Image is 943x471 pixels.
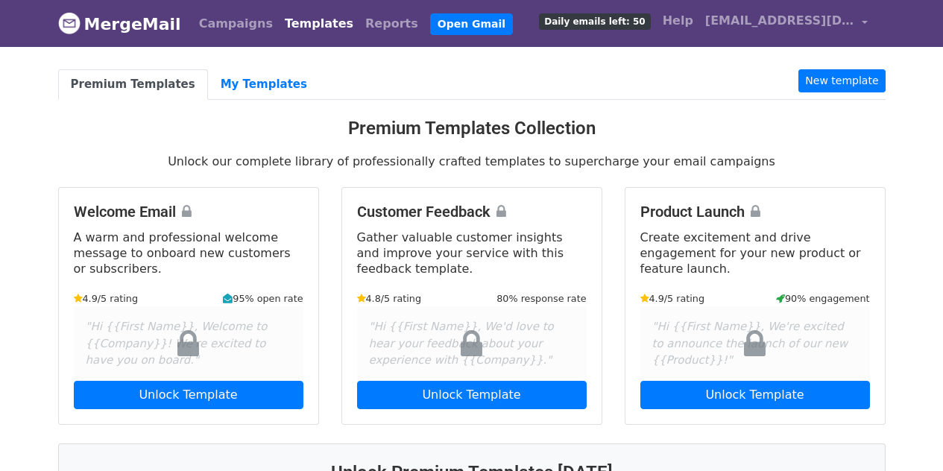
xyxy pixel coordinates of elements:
[699,6,874,41] a: [EMAIL_ADDRESS][DOMAIN_NAME]
[74,203,303,221] h4: Welcome Email
[359,9,424,39] a: Reports
[776,291,870,306] small: 90% engagement
[279,9,359,39] a: Templates
[640,203,870,221] h4: Product Launch
[58,12,81,34] img: MergeMail logo
[640,230,870,276] p: Create excitement and drive engagement for your new product or feature launch.
[357,203,587,221] h4: Customer Feedback
[705,12,854,30] span: [EMAIL_ADDRESS][DOMAIN_NAME]
[58,69,208,100] a: Premium Templates
[640,291,705,306] small: 4.9/5 rating
[58,8,181,39] a: MergeMail
[357,381,587,409] a: Unlock Template
[74,291,139,306] small: 4.9/5 rating
[74,381,303,409] a: Unlock Template
[798,69,885,92] a: New template
[74,306,303,381] div: "Hi {{First Name}}, Welcome to {{Company}}! We're excited to have you on board."
[657,6,699,36] a: Help
[640,306,870,381] div: "Hi {{First Name}}, We're excited to announce the launch of our new {{Product}}!"
[640,381,870,409] a: Unlock Template
[223,291,303,306] small: 95% open rate
[193,9,279,39] a: Campaigns
[496,291,586,306] small: 80% response rate
[58,118,886,139] h3: Premium Templates Collection
[430,13,513,35] a: Open Gmail
[357,230,587,276] p: Gather valuable customer insights and improve your service with this feedback template.
[357,291,422,306] small: 4.8/5 rating
[539,13,650,30] span: Daily emails left: 50
[58,154,886,169] p: Unlock our complete library of professionally crafted templates to supercharge your email campaigns
[533,6,656,36] a: Daily emails left: 50
[208,69,320,100] a: My Templates
[74,230,303,276] p: A warm and professional welcome message to onboard new customers or subscribers.
[357,306,587,381] div: "Hi {{First Name}}, We'd love to hear your feedback about your experience with {{Company}}."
